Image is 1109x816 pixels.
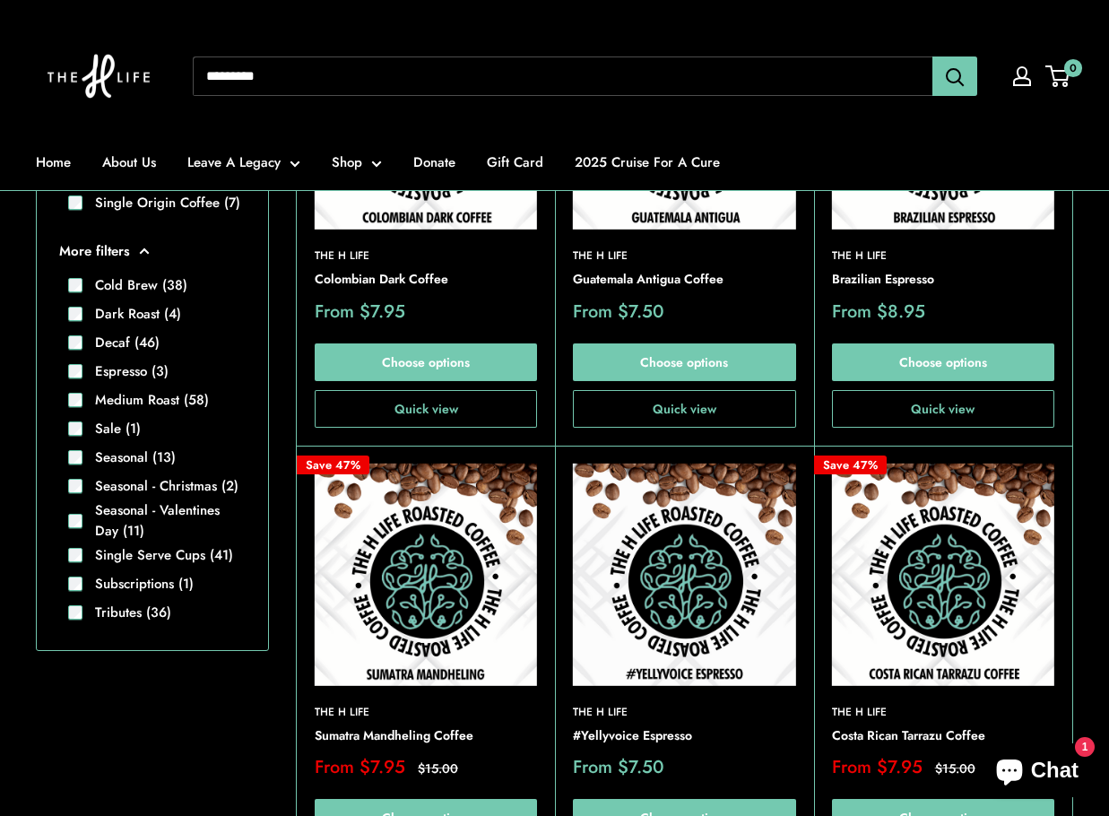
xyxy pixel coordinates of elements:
[932,56,977,96] button: Search
[82,361,169,382] label: Espresso (3)
[315,464,537,686] a: Sumatra Mandheling CoffeeSumatra Mandheling Coffee
[832,704,1054,721] a: The H Life
[832,726,1054,746] a: Costa Rican Tarrazu Coffee
[1013,66,1031,86] a: My account
[832,759,923,777] span: From $7.95
[832,464,1054,686] img: Costa Rican Tarrazu Coffee
[573,247,795,265] a: The H Life
[315,390,537,428] button: Quick view
[832,303,925,321] span: From $8.95
[832,247,1054,265] a: The H Life
[332,150,382,175] a: Shop
[1064,59,1082,77] span: 0
[573,726,795,746] a: #Yellyvoice Espresso
[297,456,369,474] span: Save 47%
[82,419,141,439] label: Sale (1)
[193,56,932,96] input: Search...
[315,270,537,290] a: Colombian Dark Coffee
[573,303,664,321] span: From $7.50
[418,762,458,775] span: $15.00
[573,343,795,381] a: Choose options
[832,343,1054,381] a: Choose options
[315,464,537,686] img: Sumatra Mandheling Coffee
[1047,65,1070,87] a: 0
[59,239,246,264] button: More filters
[814,456,887,474] span: Save 47%
[82,275,187,296] label: Cold Brew (38)
[573,464,795,686] img: On a white textured background there are coffee beans spilling from the top and The H Life brain ...
[82,304,181,325] label: Dark Roast (4)
[82,500,246,541] label: Seasonal - Valentines Day (11)
[315,759,405,777] span: From $7.95
[82,390,209,411] label: Medium Roast (58)
[573,270,795,290] a: Guatemala Antigua Coffee
[82,476,238,497] label: Seasonal - Christmas (2)
[82,574,194,595] label: Subscriptions (1)
[832,270,1054,290] a: Brazilian Espresso
[82,447,176,468] label: Seasonal (13)
[980,743,1095,802] inbox-online-store-chat: Shopify online store chat
[573,759,664,777] span: From $7.50
[36,150,71,175] a: Home
[315,247,537,265] a: The H Life
[36,18,161,135] img: The H Life
[935,762,975,775] span: $15.00
[187,150,300,175] a: Leave A Legacy
[82,545,233,566] label: Single Serve Cups (41)
[315,704,537,721] a: The H Life
[315,303,405,321] span: From $7.95
[315,343,537,381] a: Choose options
[413,150,455,175] a: Donate
[832,464,1054,686] a: Costa Rican Tarrazu CoffeeCosta Rican Tarrazu Coffee
[575,150,720,175] a: 2025 Cruise For A Cure
[82,333,160,353] label: Decaf (46)
[832,390,1054,428] button: Quick view
[82,603,171,623] label: Tributes (36)
[573,390,795,428] button: Quick view
[102,150,156,175] a: About Us
[487,150,543,175] a: Gift Card
[82,193,240,213] label: Single Origin Coffee (7)
[315,726,537,746] a: Sumatra Mandheling Coffee
[573,704,795,721] a: The H Life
